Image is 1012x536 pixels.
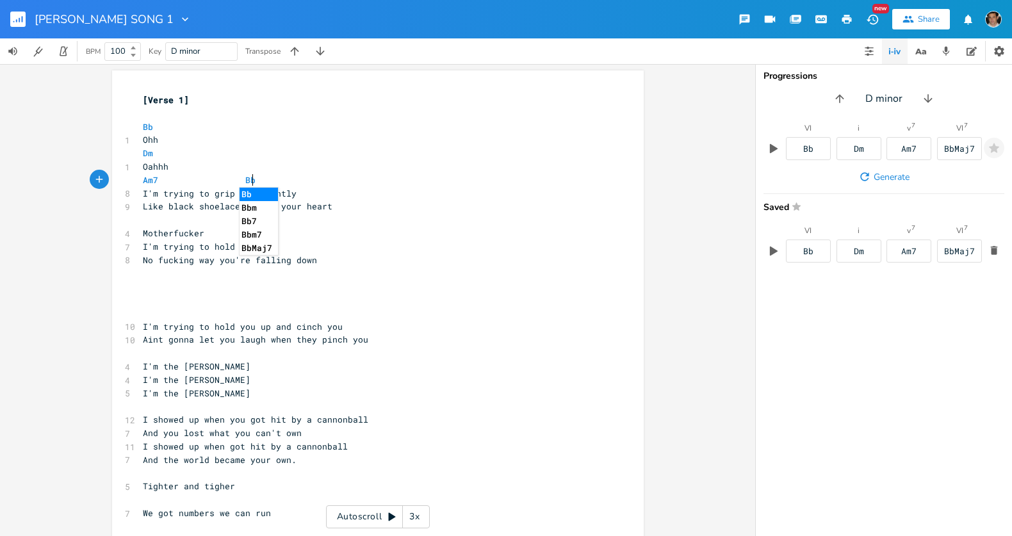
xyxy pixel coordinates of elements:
button: Share [892,9,950,29]
span: Saved [763,202,997,211]
span: I showed up when got hit by a cannonball [143,441,348,452]
div: VI [804,124,812,132]
li: Bb7 [240,215,278,228]
div: v [907,227,911,234]
div: Progressions [763,72,1004,81]
span: I'm the [PERSON_NAME] [143,374,250,386]
li: Bbm7 [240,228,278,241]
span: Bb [143,121,153,133]
span: I'm trying to hold you up [143,241,271,252]
span: Ohh [143,134,158,145]
span: Tighter and tigher [143,480,235,492]
div: i [858,124,860,132]
div: Autoscroll [326,505,430,528]
span: I'm the [PERSON_NAME] [143,361,250,372]
div: VI [956,124,963,132]
span: [Verse 1] [143,94,189,106]
span: Am7 [143,174,158,186]
span: Like black shoelaces under your heart [143,200,332,212]
sup: 7 [911,122,915,129]
div: Key [149,47,161,55]
img: John Pick [985,11,1002,28]
div: Am7 [901,247,917,256]
div: BPM [86,48,101,55]
span: D minor [865,92,902,106]
span: Generate [874,171,910,183]
li: Bbm [240,201,278,215]
li: BbMaj7 [240,241,278,255]
div: Dm [854,247,864,256]
div: 3x [403,505,426,528]
span: I'm trying to hold you up and cinch you [143,321,343,332]
sup: 7 [964,225,968,231]
div: BbMaj7 [944,145,975,153]
span: D minor [171,45,200,57]
span: And the world became your own. [143,454,297,466]
div: BbMaj7 [944,247,975,256]
div: Dm [854,145,864,153]
div: Bb [803,145,813,153]
span: Motherfucker [143,227,204,239]
span: I showed up when you got hit by a cannonball [143,414,368,425]
span: I'm trying to grip you tightly [143,188,297,199]
button: Generate [853,165,915,188]
span: Aint gonna let you laugh when they pinch you [143,334,368,345]
sup: 7 [911,225,915,231]
span: Dm [143,147,153,159]
sup: 7 [964,122,968,129]
span: Oahhh [143,161,168,172]
span: Bb [245,174,256,186]
span: And you lost what you can't own [143,427,302,439]
div: Share [918,13,940,25]
li: Bb [240,188,278,201]
div: i [858,227,860,234]
div: New [872,4,889,13]
span: [PERSON_NAME] SONG 1 [35,13,174,25]
button: New [860,8,885,31]
div: Transpose [245,47,281,55]
div: VI [804,227,812,234]
span: I'm the [PERSON_NAME] [143,387,250,399]
div: Am7 [901,145,917,153]
span: No fucking way you're falling down [143,254,317,266]
div: VI [956,227,963,234]
div: Bb [803,247,813,256]
span: We got numbers we can run [143,507,271,519]
div: v [907,124,911,132]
